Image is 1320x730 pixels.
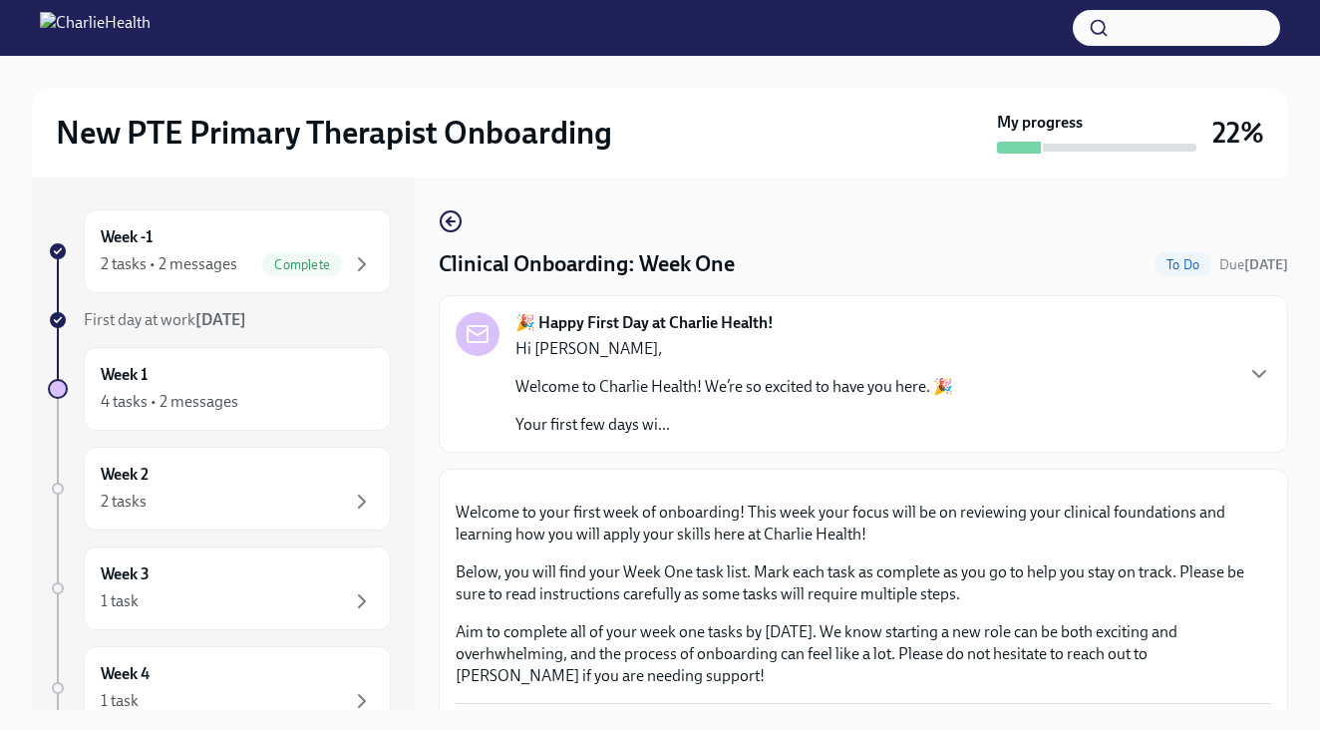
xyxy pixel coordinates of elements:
[101,590,139,612] div: 1 task
[515,312,774,334] strong: 🎉 Happy First Day at Charlie Health!
[101,491,147,513] div: 2 tasks
[48,547,391,630] a: Week 31 task
[101,253,237,275] div: 2 tasks • 2 messages
[262,257,342,272] span: Complete
[997,112,1083,134] strong: My progress
[56,113,612,153] h2: New PTE Primary Therapist Onboarding
[1155,257,1211,272] span: To Do
[40,12,151,44] img: CharlieHealth
[1244,256,1288,273] strong: [DATE]
[515,338,953,360] p: Hi [PERSON_NAME],
[101,464,149,486] h6: Week 2
[48,209,391,293] a: Week -12 tasks • 2 messagesComplete
[101,690,139,712] div: 1 task
[101,563,150,585] h6: Week 3
[456,561,1271,605] p: Below, you will find your Week One task list. Mark each task as complete as you go to help you st...
[1219,255,1288,274] span: September 20th, 2025 07:00
[48,347,391,431] a: Week 14 tasks • 2 messages
[84,310,246,329] span: First day at work
[456,621,1271,687] p: Aim to complete all of your week one tasks by [DATE]. We know starting a new role can be both exc...
[48,646,391,730] a: Week 41 task
[515,376,953,398] p: Welcome to Charlie Health! We’re so excited to have you here. 🎉
[48,309,391,331] a: First day at work[DATE]
[195,310,246,329] strong: [DATE]
[439,249,735,279] h4: Clinical Onboarding: Week One
[1219,256,1288,273] span: Due
[48,447,391,531] a: Week 22 tasks
[456,502,1271,546] p: Welcome to your first week of onboarding! This week your focus will be on reviewing your clinical...
[101,226,153,248] h6: Week -1
[101,663,150,685] h6: Week 4
[101,364,148,386] h6: Week 1
[1212,115,1264,151] h3: 22%
[515,414,953,436] p: Your first few days wi...
[101,391,238,413] div: 4 tasks • 2 messages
